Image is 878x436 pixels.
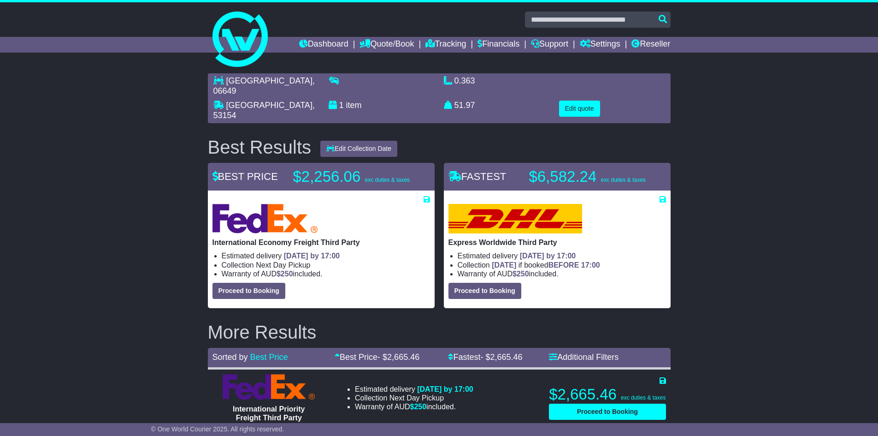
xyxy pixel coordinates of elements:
[387,352,419,362] span: 2,665.46
[355,394,473,402] li: Collection
[226,101,312,110] span: [GEOGRAPHIC_DATA]
[212,204,318,233] img: FedEx Express: International Economy Freight Third Party
[359,37,414,53] a: Quote/Book
[203,137,316,157] div: Best Results
[458,269,666,278] li: Warranty of AUD included.
[548,261,579,269] span: BEFORE
[448,171,507,182] span: FASTEST
[212,283,285,299] button: Proceed to Booking
[250,352,288,362] a: Best Price
[490,352,523,362] span: 2,665.46
[549,352,619,362] a: Additional Filters
[284,252,340,260] span: [DATE] by 17:00
[517,270,529,278] span: 250
[492,261,600,269] span: if booked
[448,238,666,247] p: Express Worldwide Third Party
[355,385,473,394] li: Estimated delivery
[256,261,310,269] span: Next Day Pickup
[410,403,427,411] span: $
[531,37,568,53] a: Support
[549,385,666,404] p: $2,665.46
[458,251,666,260] li: Estimated delivery
[492,261,516,269] span: [DATE]
[320,141,397,157] button: Edit Collection Date
[355,402,473,411] li: Warranty of AUD included.
[621,394,666,401] span: exc duties & taxes
[222,261,430,269] li: Collection
[513,270,529,278] span: $
[454,76,475,85] span: 0.363
[339,101,344,110] span: 1
[223,374,315,400] img: FedEx Express: International Priority Freight Third Party
[458,261,666,269] li: Collection
[281,270,293,278] span: 250
[477,37,519,53] a: Financials
[346,101,362,110] span: item
[213,101,315,120] span: , 53154
[631,37,670,53] a: Reseller
[529,167,646,186] p: $6,582.24
[601,177,645,183] span: exc duties & taxes
[222,269,430,278] li: Warranty of AUD included.
[212,352,248,362] span: Sorted by
[293,167,410,186] p: $2,256.06
[233,405,305,422] span: International Priority Freight Third Party
[277,270,293,278] span: $
[226,76,312,85] span: [GEOGRAPHIC_DATA]
[222,251,430,260] li: Estimated delivery
[581,261,600,269] span: 17:00
[151,425,284,433] span: © One World Courier 2025. All rights reserved.
[559,101,600,117] button: Edit quote
[365,177,409,183] span: exc duties & taxes
[417,385,473,393] span: [DATE] by 17:00
[213,76,315,96] span: , 06649
[212,238,430,247] p: International Economy Freight Third Party
[208,322,671,342] h2: More Results
[549,404,666,420] button: Proceed to Booking
[580,37,620,53] a: Settings
[414,403,426,411] span: 250
[454,101,475,110] span: 51.97
[520,252,576,260] span: [DATE] by 17:00
[335,352,419,362] a: Best Price- $2,665.46
[377,352,419,362] span: - $
[448,204,582,233] img: DHL: Express Worldwide Third Party
[212,171,278,182] span: BEST PRICE
[448,352,522,362] a: Fastest- $2,665.46
[448,283,521,299] button: Proceed to Booking
[481,352,523,362] span: - $
[299,37,348,53] a: Dashboard
[389,394,444,402] span: Next Day Pickup
[425,37,466,53] a: Tracking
